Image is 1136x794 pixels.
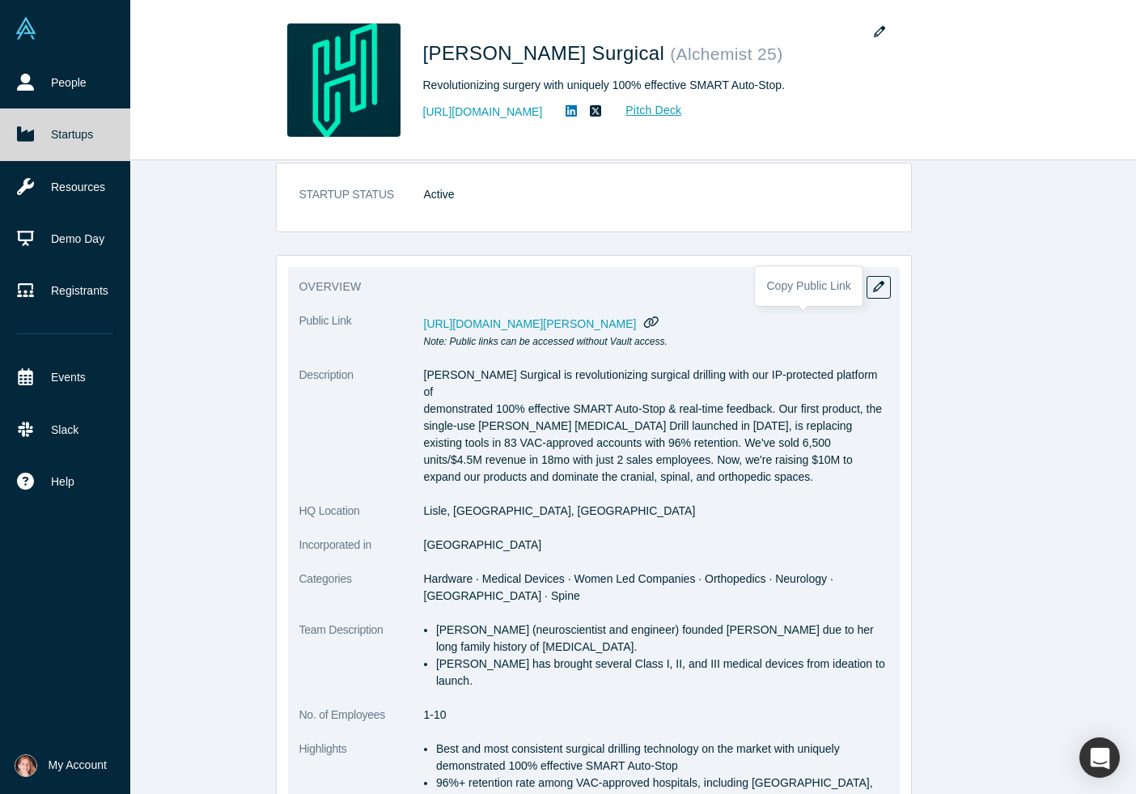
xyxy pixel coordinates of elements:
[424,186,888,203] dd: Active
[436,741,888,775] li: Best and most consistent surgical drilling technology on the market with uniquely demonstrated 10...
[287,23,401,137] img: Hubly Surgical's Logo
[424,572,833,602] span: Hardware · Medical Devices · Women Led Companies · Orthopedics · Neurology · [GEOGRAPHIC_DATA] · ...
[51,473,74,490] span: Help
[299,186,424,220] dt: STARTUP STATUS
[299,537,424,571] dt: Incorporated in
[423,104,543,121] a: [URL][DOMAIN_NAME]
[299,312,352,329] span: Public Link
[424,503,888,520] dd: Lisle, [GEOGRAPHIC_DATA], [GEOGRAPHIC_DATA]
[436,656,888,690] li: [PERSON_NAME] has brought several Class I, II, and III medical devices from ideation to launch.
[423,77,876,94] div: Revolutionizing surgery with uniquely 100% effective SMART Auto-Stop.
[299,503,424,537] dt: HQ Location
[424,537,888,554] dd: [GEOGRAPHIC_DATA]
[670,45,782,63] small: ( Alchemist 25 )
[424,317,637,330] span: [URL][DOMAIN_NAME][PERSON_NAME]
[15,754,37,777] img: Casey Qadir's Account
[424,367,888,486] p: [PERSON_NAME] Surgical is revolutionizing surgical drilling with our IP-protected platform of dem...
[15,754,107,777] button: My Account
[15,17,37,40] img: Alchemist Vault Logo
[424,336,668,347] em: Note: Public links can be accessed without Vault access.
[49,757,107,774] span: My Account
[299,571,424,622] dt: Categories
[608,101,682,120] a: Pitch Deck
[299,367,424,503] dt: Description
[299,707,424,741] dt: No. of Employees
[423,42,671,64] span: [PERSON_NAME] Surgical
[299,622,424,707] dt: Team Description
[424,707,888,724] dd: 1-10
[299,278,866,295] h3: overview
[436,622,888,656] li: [PERSON_NAME] (neuroscientist and engineer) founded [PERSON_NAME] due to her long family history ...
